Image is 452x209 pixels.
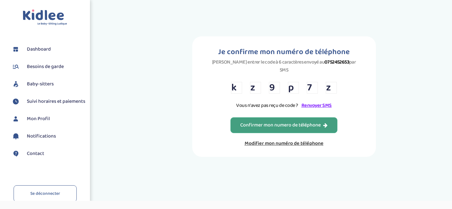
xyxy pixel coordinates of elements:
[23,9,67,26] img: logo.svg
[11,62,85,71] a: Besoins de garde
[11,132,85,141] a: Notifications
[11,149,85,158] a: Contact
[27,115,50,123] span: Mon Profil
[14,185,77,202] a: Se déconnecter
[27,150,44,157] span: Contact
[27,132,56,140] span: Notifications
[211,58,357,74] p: [PERSON_NAME] entrer le code à 6 caractères envoyé au par SMS
[230,139,337,147] a: Modifier mon numéro de téléphone
[27,80,54,88] span: Baby-sitters
[27,63,64,71] span: Besoins de garde
[11,149,21,158] img: contact.svg
[11,45,85,54] a: Dashboard
[11,97,85,106] a: Suivi horaires et paiements
[211,46,357,58] h1: Je confirme mon numéro de téléphone
[11,79,85,89] a: Baby-sitters
[230,117,337,133] button: Confirmer mon numero de téléphone
[11,97,21,106] img: suivihoraire.svg
[231,101,337,109] p: Vous n'avez pas reçu de code ?
[11,62,21,71] img: besoin.svg
[11,132,21,141] img: notification.svg
[324,58,349,66] strong: 0752452653
[11,45,21,54] img: dashboard.svg
[27,98,85,105] span: Suivi horaires et paiements
[301,101,332,109] a: Renvoyer SMS
[240,122,328,129] div: Confirmer mon numero de téléphone
[11,79,21,89] img: babysitters.svg
[27,46,51,53] span: Dashboard
[11,114,85,124] a: Mon Profil
[11,114,21,124] img: profil.svg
